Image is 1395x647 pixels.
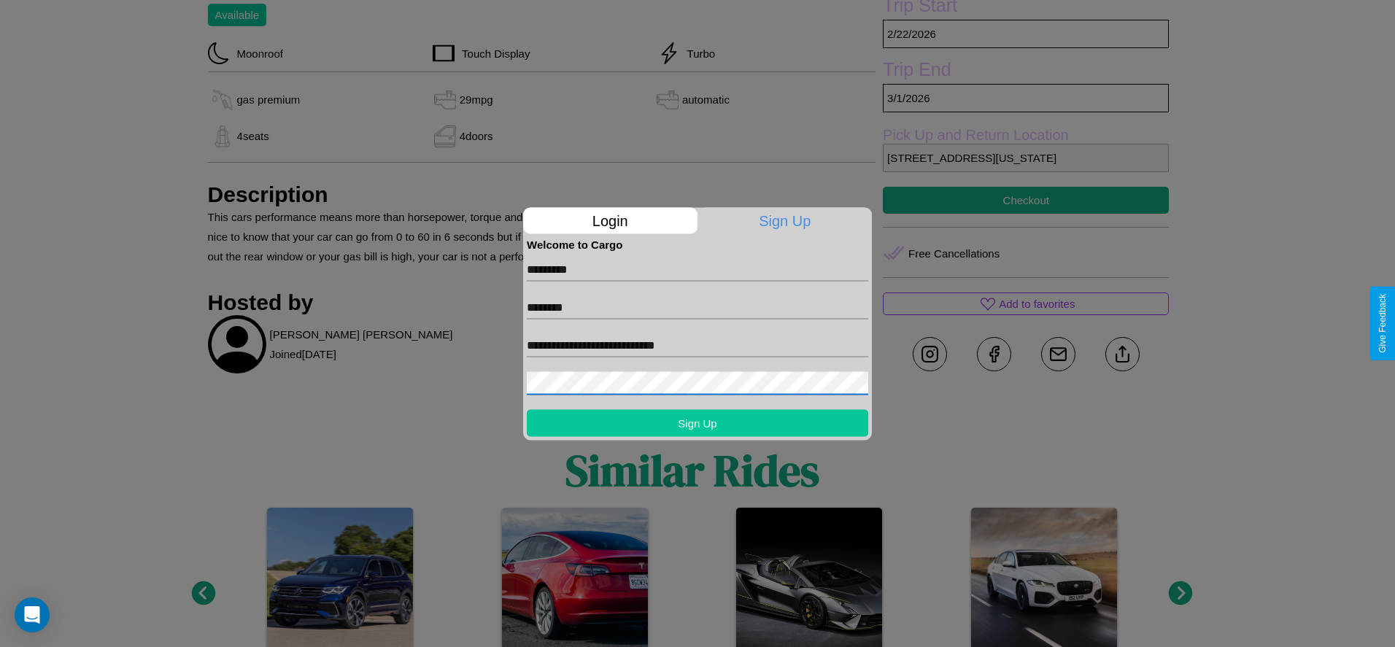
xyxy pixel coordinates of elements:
div: Give Feedback [1377,294,1388,353]
h4: Welcome to Cargo [527,238,868,250]
button: Sign Up [527,409,868,436]
p: Login [523,207,697,233]
div: Open Intercom Messenger [15,597,50,632]
p: Sign Up [698,207,873,233]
